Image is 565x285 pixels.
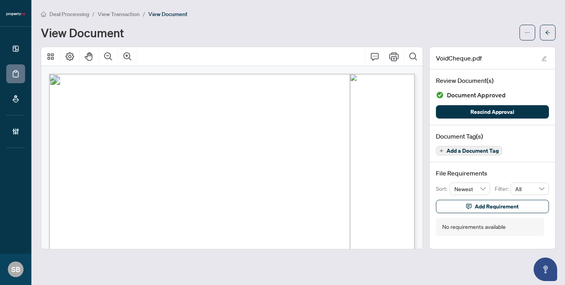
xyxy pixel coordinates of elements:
span: All [515,183,544,195]
button: Rescind Approval [436,105,549,119]
h4: Review Document(s) [436,76,549,85]
div: No requirements available [442,223,506,231]
h4: Document Tag(s) [436,132,549,141]
p: Filter: [495,185,510,193]
li: / [92,9,95,18]
h4: File Requirements [436,168,549,178]
span: edit [541,56,547,61]
span: VoidCheque.pdf [436,53,482,63]
h1: View Document [41,26,124,39]
img: logo [6,12,25,16]
button: Open asap [534,258,557,281]
span: View Transaction [98,11,140,18]
span: Document Approved [447,90,506,100]
span: Rescind Approval [470,106,514,118]
span: plus [439,149,443,153]
span: Newest [454,183,486,195]
img: Document Status [436,91,444,99]
span: home [41,11,46,17]
p: Sort: [436,185,450,193]
span: ellipsis [525,30,530,35]
li: / [143,9,145,18]
span: View Document [148,11,188,18]
button: Add Requirement [436,200,549,213]
span: SB [11,264,20,275]
span: Deal Processing [49,11,89,18]
button: Add a Document Tag [436,146,502,155]
span: Add a Document Tag [447,148,499,153]
span: Add Requirement [475,200,519,213]
span: arrow-left [545,30,550,35]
